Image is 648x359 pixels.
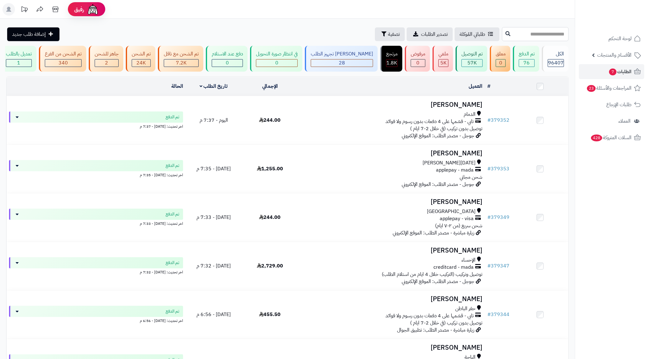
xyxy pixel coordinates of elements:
[166,308,179,314] span: تم الدفع
[196,311,231,318] span: [DATE] - 6:56 م
[488,311,510,318] a: #379344
[38,46,88,72] a: تم الشحن من الفرع 340
[411,59,425,67] div: 0
[386,312,474,319] span: تابي - قسّمها على 4 دفعات بدون رسوم ولا فوائد
[9,220,183,226] div: اخر تحديث: [DATE] - 7:33 م
[164,50,199,58] div: تم الشحن مع ناقل
[304,46,379,72] a: [PERSON_NAME] تجهيز الطلب 28
[379,46,404,72] a: مرتجع 1.8K
[548,50,564,58] div: الكل
[196,214,231,221] span: [DATE] - 7:33 م
[609,68,617,75] span: 7
[618,117,631,125] span: العملاء
[166,114,179,120] span: تم الدفع
[438,50,448,58] div: ملغي
[431,46,454,72] a: ملغي 5K
[200,116,228,124] span: اليوم - 7:37 م
[608,34,631,43] span: لوحة التحكم
[519,59,534,67] div: 76
[386,50,398,58] div: مرتجع
[176,59,187,67] span: 7.2K
[587,85,596,92] span: 23
[205,46,249,72] a: دفع عند الاستلام 0
[397,326,475,334] span: زيارة مباشرة - مصدر الطلب: تطبيق الجوال
[17,3,32,17] a: تحديثات المنصة
[196,262,231,270] span: [DATE] - 7:32 م
[579,81,644,96] a: المراجعات والأسئلة23
[462,59,482,67] div: 57021
[440,215,474,222] span: applepay - visa
[496,50,506,58] div: معلق
[137,59,146,67] span: 24K
[300,295,483,303] h3: [PERSON_NAME]
[597,51,631,59] span: الأقسام والمنتجات
[579,114,644,129] a: العملاء
[300,101,483,108] h3: [PERSON_NAME]
[439,59,448,67] div: 4997
[6,59,31,67] div: 1
[300,247,483,254] h3: [PERSON_NAME]
[45,59,81,67] div: 340
[467,59,477,67] span: 57K
[386,59,397,67] div: 1841
[462,257,476,264] span: الإحساء
[434,264,474,271] span: creditcard - mada
[402,278,475,285] span: جوجل - مصدر الطلب: الموقع الإلكتروني
[87,3,99,16] img: ai-face.png
[436,167,474,174] span: applepay - mada
[488,165,491,172] span: #
[196,165,231,172] span: [DATE] - 7:35 م
[300,344,483,351] h3: [PERSON_NAME]
[6,50,32,58] div: تعديل بالطلب
[9,123,183,129] div: اخر تحديث: [DATE] - 7:37 م
[166,260,179,266] span: تم الدفع
[257,165,283,172] span: 1,255.00
[440,59,447,67] span: 5K
[608,67,631,76] span: الطلبات
[375,27,405,41] button: تصفية
[166,211,179,217] span: تم الدفع
[488,311,491,318] span: #
[105,59,108,67] span: 2
[427,208,476,215] span: [GEOGRAPHIC_DATA]
[262,83,278,90] a: الإجمالي
[12,31,46,38] span: إضافة طلب جديد
[499,59,502,67] span: 0
[212,50,243,58] div: دفع عند الاستلام
[125,46,157,72] a: تم الشحن 24K
[455,27,499,41] a: طلباتي المُوكلة
[9,268,183,275] div: اخر تحديث: [DATE] - 7:32 م
[579,130,644,145] a: السلات المتروكة428
[464,111,476,118] span: الدمام
[256,59,297,67] div: 0
[226,59,229,67] span: 0
[17,59,21,67] span: 1
[524,59,530,67] span: 76
[259,116,281,124] span: 244.00
[512,46,541,72] a: تم الدفع 76
[541,46,570,72] a: الكل96407
[586,84,631,92] span: المراجعات والأسئلة
[275,59,278,67] span: 0
[95,50,119,58] div: جاهز للشحن
[7,27,59,41] a: إضافة طلب جديد
[45,50,82,58] div: تم الشحن من الفرع
[410,125,483,132] span: توصيل بدون تركيب (في خلال 2-7 ايام )
[590,133,631,142] span: السلات المتروكة
[488,83,491,90] a: #
[579,64,644,79] a: الطلبات7
[606,17,642,30] img: logo-2.png
[339,59,345,67] span: 28
[488,262,510,270] a: #379347
[9,171,183,178] div: اخر تحديث: [DATE] - 7:35 م
[460,31,485,38] span: طلباتي المُوكلة
[164,59,198,67] div: 7222
[88,46,125,72] a: جاهز للشحن 2
[200,83,228,90] a: تاريخ الطلب
[591,135,602,141] span: 428
[166,163,179,169] span: تم الدفع
[488,116,510,124] a: #379352
[74,6,84,13] span: رفيق
[579,97,644,112] a: طلبات الإرجاع
[606,100,631,109] span: طلبات الإرجاع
